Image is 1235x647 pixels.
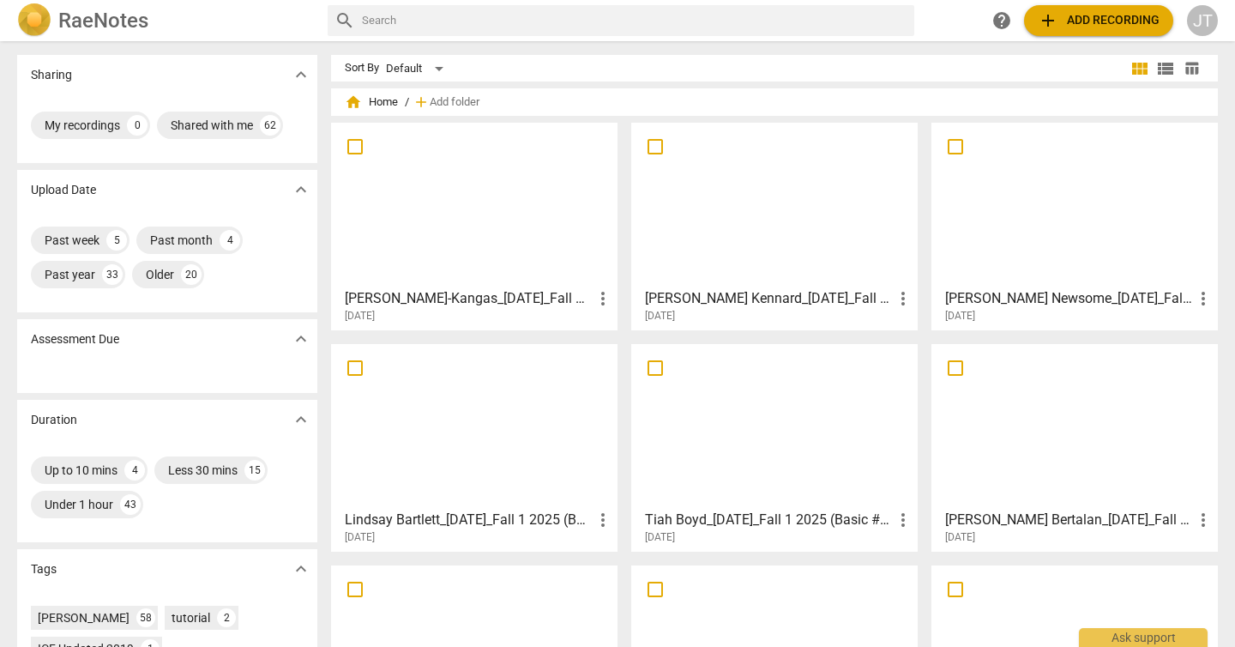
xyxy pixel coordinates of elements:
[217,608,236,627] div: 2
[124,460,145,481] div: 4
[31,560,57,578] p: Tags
[31,66,72,84] p: Sharing
[288,407,314,432] button: Show more
[127,115,148,136] div: 0
[645,530,675,545] span: [DATE]
[386,55,449,82] div: Default
[945,510,1193,530] h3: Andrew Bertalan_9-9-25_Fall 1 2025 (Basic, Due 9-15-25)
[637,350,912,544] a: Tiah Boyd_[DATE]_Fall 1 2025 (Basic #2, Due [DATE])[DATE]
[334,10,355,31] span: search
[136,608,155,627] div: 58
[244,460,265,481] div: 15
[637,129,912,323] a: [PERSON_NAME] Kennard_[DATE]_Fall 2 2025 (Basic #2, Due [DATE])[DATE]
[288,556,314,582] button: Show more
[986,5,1017,36] a: Help
[172,609,210,626] div: tutorial
[1038,10,1058,31] span: add
[945,288,1193,309] h3: Kathryn Newsome_9/23/25_Fall 1 2025 (Basic #2, Due 9/29/25)
[17,3,314,38] a: LogoRaeNotes
[31,181,96,199] p: Upload Date
[1130,58,1150,79] span: view_module
[937,350,1212,544] a: [PERSON_NAME] Bertalan_[DATE]_Fall 1 2025 (Basic, Due [DATE])[DATE]
[1184,60,1200,76] span: table_chart
[345,288,593,309] h3: Sarah Murphy-Kangas_9/23/25_Fall 1 2025 (Basic #2, Due 9/29/25)
[45,266,95,283] div: Past year
[1187,5,1218,36] button: JT
[337,350,611,544] a: Lindsay Bartlett_[DATE]_Fall 1 2025 (Basic #2, Due [DATE])[DATE]
[102,264,123,285] div: 33
[1193,288,1214,309] span: more_vert
[593,510,613,530] span: more_vert
[945,309,975,323] span: [DATE]
[171,117,253,134] div: Shared with me
[345,62,379,75] div: Sort By
[291,329,311,349] span: expand_more
[288,177,314,203] button: Show more
[220,230,240,251] div: 4
[1024,5,1173,36] button: Upload
[893,288,913,309] span: more_vert
[291,64,311,85] span: expand_more
[413,94,430,111] span: add
[120,494,141,515] div: 43
[1193,510,1214,530] span: more_vert
[362,7,907,34] input: Search
[337,129,611,323] a: [PERSON_NAME]-Kangas_[DATE]_Fall 1 2025 (Basic #2, Due [DATE])[DATE]
[1178,56,1204,82] button: Table view
[291,559,311,579] span: expand_more
[45,232,99,249] div: Past week
[146,266,174,283] div: Older
[150,232,213,249] div: Past month
[645,510,893,530] h3: Tiah Boyd_9/23/25_Fall 1 2025 (Basic #2, Due 9/29/25)
[593,288,613,309] span: more_vert
[288,62,314,88] button: Show more
[291,179,311,200] span: expand_more
[288,326,314,352] button: Show more
[1079,628,1208,647] div: Ask support
[345,94,362,111] span: home
[430,96,479,109] span: Add folder
[645,309,675,323] span: [DATE]
[1155,58,1176,79] span: view_list
[260,115,280,136] div: 62
[45,117,120,134] div: My recordings
[38,609,130,626] div: [PERSON_NAME]
[645,288,893,309] h3: Sholanda Kennard_9/23/25_Fall 2 2025 (Basic #2, Due 9/29/25)
[345,94,398,111] span: Home
[106,230,127,251] div: 5
[893,510,913,530] span: more_vert
[1038,10,1160,31] span: Add recording
[991,10,1012,31] span: help
[945,530,975,545] span: [DATE]
[345,530,375,545] span: [DATE]
[181,264,202,285] div: 20
[31,411,77,429] p: Duration
[31,330,119,348] p: Assessment Due
[45,462,117,479] div: Up to 10 mins
[345,309,375,323] span: [DATE]
[345,510,593,530] h3: Lindsay Bartlett_9/23/25_Fall 1 2025 (Basic #2, Due 9/29/25)
[17,3,51,38] img: Logo
[405,96,409,109] span: /
[291,409,311,430] span: expand_more
[937,129,1212,323] a: [PERSON_NAME] Newsome_[DATE]_Fall 1 2025 (Basic #2, Due [DATE])[DATE]
[168,462,238,479] div: Less 30 mins
[1153,56,1178,82] button: List view
[45,496,113,513] div: Under 1 hour
[1127,56,1153,82] button: Tile view
[58,9,148,33] h2: RaeNotes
